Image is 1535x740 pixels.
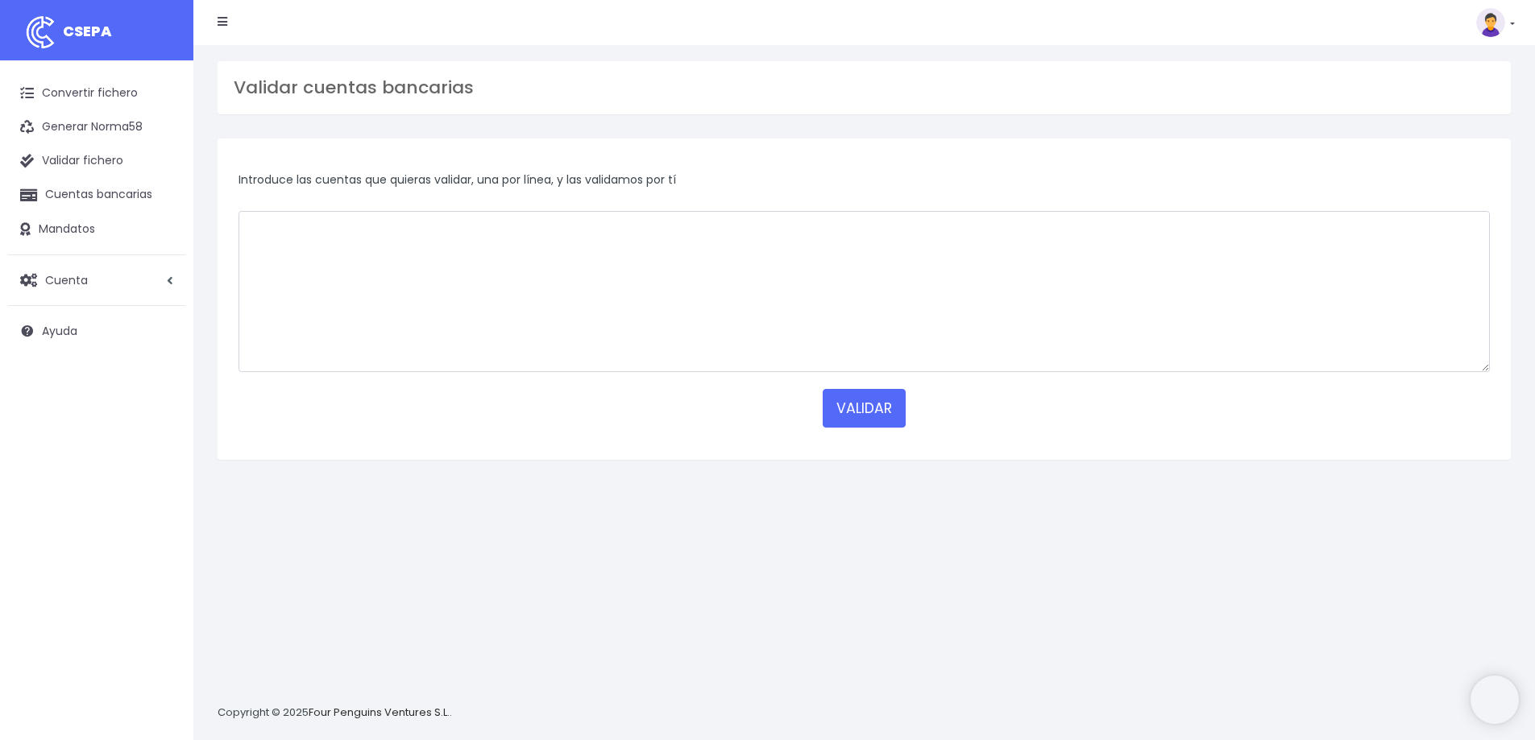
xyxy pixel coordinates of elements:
a: Validar fichero [8,144,185,178]
a: Cuenta [8,263,185,297]
a: Ayuda [8,314,185,348]
p: Copyright © 2025 . [218,705,452,721]
a: Four Penguins Ventures S.L. [309,705,450,720]
span: Ayuda [42,323,77,339]
a: Cuentas bancarias [8,178,185,212]
span: Introduce las cuentas que quieras validar, una por línea, y las validamos por tí [239,172,676,188]
a: Convertir fichero [8,76,185,110]
span: CSEPA [63,21,112,41]
img: logo [20,12,60,52]
a: Generar Norma58 [8,110,185,144]
img: profile [1476,8,1505,37]
h3: Validar cuentas bancarias [234,77,1495,98]
button: VALIDAR [823,389,906,428]
a: Mandatos [8,213,185,246]
span: Cuenta [45,271,88,287]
